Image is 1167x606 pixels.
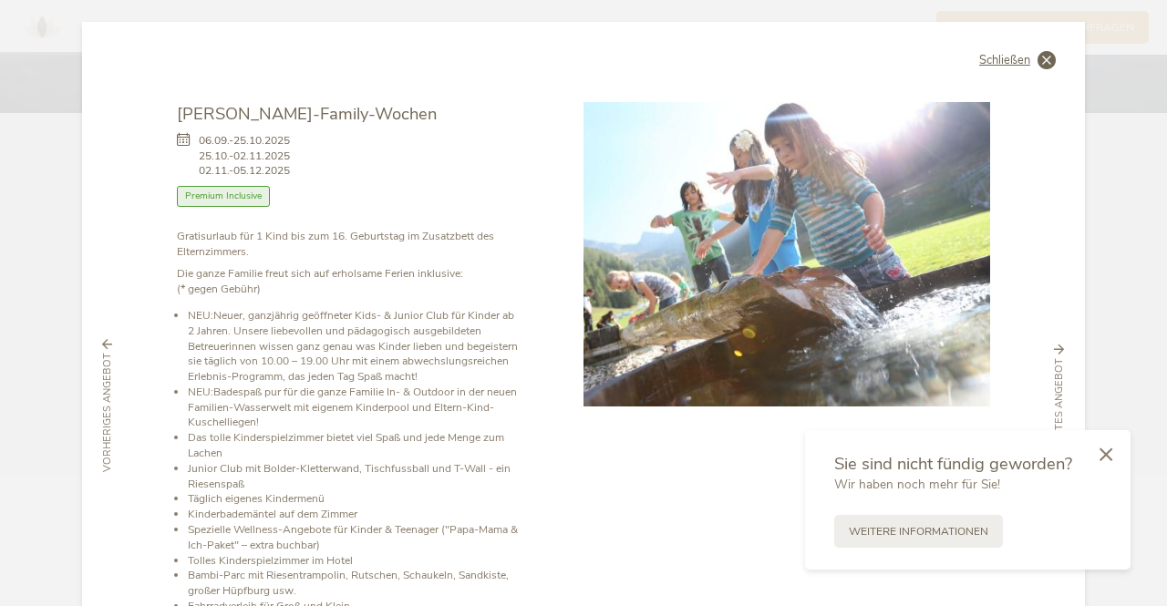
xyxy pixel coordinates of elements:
[199,133,290,179] span: 06.09.-25.10.2025 25.10.-02.11.2025 02.11.-05.12.2025
[979,55,1030,67] span: Schließen
[834,515,1003,548] a: Weitere Informationen
[177,229,519,260] p: Gratisurlaub für 1 Kind bis zum 16. Geburtstag im Zusatzbett des Elternzimmers.
[177,266,519,297] p: (* gegen Gebühr)
[188,308,519,385] li: Neuer, ganzjährig geöffneter Kids- & Junior Club für Kinder ab 2 Jahren. Unsere liebevollen und p...
[834,452,1072,475] span: Sie sind nicht fündig geworden?
[1052,358,1067,466] span: nächstes Angebot
[849,524,988,539] span: Weitere Informationen
[188,385,213,399] b: NEU:
[583,102,990,406] img: Sommer-Family-Wochen
[177,102,437,125] span: [PERSON_NAME]-Family-Wochen
[834,476,1000,493] span: Wir haben noch mehr für Sie!
[100,353,115,472] span: vorheriges Angebot
[188,430,519,461] li: Das tolle Kinderspielzimmer bietet viel Spaß und jede Menge zum Lachen
[188,385,519,430] li: Badespaß pur für die ganze Familie In- & Outdoor in der neuen Familien-Wasserwelt mit eigenem Kin...
[188,308,213,323] b: NEU:
[177,266,463,281] b: Die ganze Familie freut sich auf erholsame Ferien inklusive:
[188,461,519,492] li: Junior Club mit Bolder-Kletterwand, Tischfussball und T-Wall - ein Riesenspaß
[177,186,270,207] span: Premium Inclusive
